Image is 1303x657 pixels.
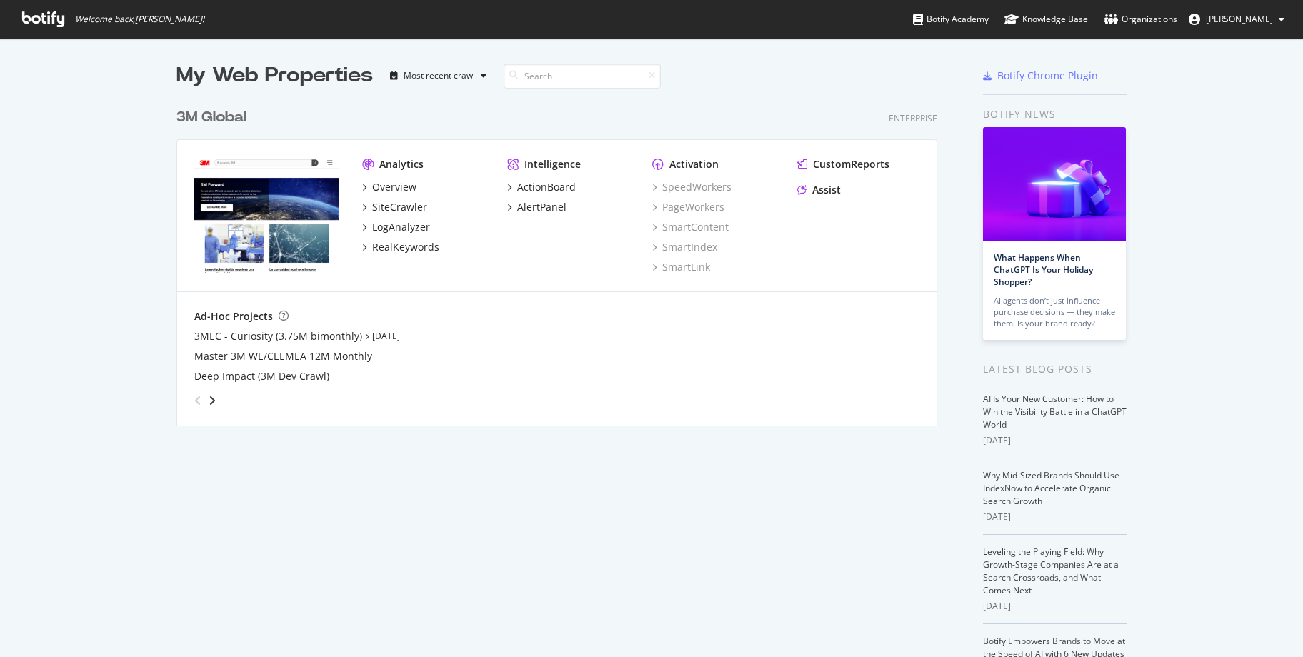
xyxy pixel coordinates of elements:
[372,220,430,234] div: LogAnalyzer
[379,157,424,171] div: Analytics
[652,220,729,234] a: SmartContent
[384,64,492,87] button: Most recent crawl
[1206,13,1273,25] span: Jenna Thacker
[194,349,372,363] a: Master 3M WE/CEEMEA 12M Monthly
[372,200,427,214] div: SiteCrawler
[524,157,581,171] div: Intelligence
[652,200,724,214] a: PageWorkers
[504,64,661,89] input: Search
[889,112,937,124] div: Enterprise
[194,369,329,383] a: Deep Impact (3M Dev Crawl)
[362,200,427,214] a: SiteCrawler
[983,393,1127,431] a: AI Is Your New Customer: How to Win the Visibility Battle in a ChatGPT World
[372,180,416,194] div: Overview
[372,330,400,342] a: [DATE]
[994,251,1093,288] a: What Happens When ChatGPT Is Your Holiday Shopper?
[913,12,989,26] div: Botify Academy
[1004,12,1088,26] div: Knowledge Base
[652,240,717,254] a: SmartIndex
[194,309,273,324] div: Ad-Hoc Projects
[983,69,1098,83] a: Botify Chrome Plugin
[75,14,204,25] span: Welcome back, [PERSON_NAME] !
[189,389,207,412] div: angle-left
[983,546,1119,596] a: Leveling the Playing Field: Why Growth-Stage Companies Are at a Search Crossroads, and What Comes...
[813,157,889,171] div: CustomReports
[362,220,430,234] a: LogAnalyzer
[517,180,576,194] div: ActionBoard
[983,434,1127,447] div: [DATE]
[652,180,732,194] a: SpeedWorkers
[997,69,1098,83] div: Botify Chrome Plugin
[797,183,841,197] a: Assist
[994,295,1115,329] div: AI agents don’t just influence purchase decisions — they make them. Is your brand ready?
[404,71,475,80] div: Most recent crawl
[517,200,566,214] div: AlertPanel
[207,393,217,408] div: angle-right
[176,107,246,128] div: 3M Global
[194,157,339,273] img: www.command.com
[362,240,439,254] a: RealKeywords
[176,61,373,90] div: My Web Properties
[812,183,841,197] div: Assist
[372,240,439,254] div: RealKeywords
[176,90,949,426] div: grid
[362,180,416,194] a: Overview
[194,329,362,343] a: 3MEC - Curiosity (3.75M bimonthly)
[507,200,566,214] a: AlertPanel
[176,107,252,128] a: 3M Global
[797,157,889,171] a: CustomReports
[1104,12,1177,26] div: Organizations
[1177,8,1296,31] button: [PERSON_NAME]
[652,260,710,274] a: SmartLink
[983,106,1127,122] div: Botify news
[983,511,1127,523] div: [DATE]
[507,180,576,194] a: ActionBoard
[983,600,1127,613] div: [DATE]
[983,127,1126,241] img: What Happens When ChatGPT Is Your Holiday Shopper?
[983,361,1127,377] div: Latest Blog Posts
[983,469,1119,507] a: Why Mid-Sized Brands Should Use IndexNow to Accelerate Organic Search Growth
[669,157,719,171] div: Activation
